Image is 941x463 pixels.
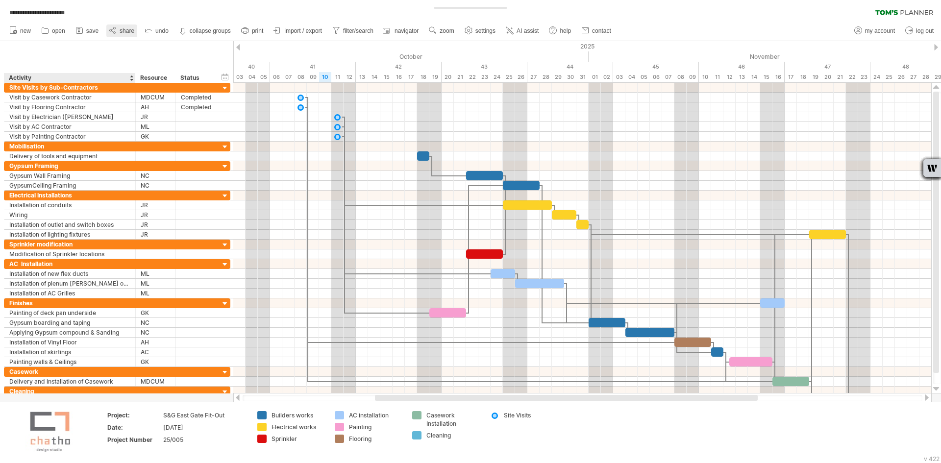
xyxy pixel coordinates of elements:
div: v 422 [924,455,940,463]
div: Friday, 7 November 2025 [662,72,674,82]
div: Friday, 3 October 2025 [233,72,246,82]
div: Monday, 6 October 2025 [270,72,282,82]
div: Friday, 28 November 2025 [919,72,932,82]
div: Completed [181,93,215,102]
a: my account [852,24,898,37]
div: Monday, 27 October 2025 [527,72,540,82]
a: zoom [426,24,457,37]
div: Tuesday, 4 November 2025 [625,72,638,82]
div: Casework Installation [426,411,480,428]
div: Delivery and installation of Casework [9,377,130,386]
div: Tuesday, 14 October 2025 [368,72,380,82]
div: Thursday, 6 November 2025 [650,72,662,82]
a: save [73,24,101,37]
div: Electrical Installations [9,191,130,200]
div: Sunday, 5 October 2025 [258,72,270,82]
div: Sunday, 2 November 2025 [601,72,613,82]
div: Wednesday, 5 November 2025 [638,72,650,82]
div: Site Visits by Sub-Contractors [9,83,130,92]
span: help [560,27,571,34]
div: Gypsum Framing [9,161,130,171]
span: undo [155,27,169,34]
div: Mobilisation [9,142,130,151]
div: Delivery of tools and equipment [9,151,130,161]
div: Monday, 10 November 2025 [699,72,711,82]
div: Wednesday, 26 November 2025 [895,72,907,82]
div: AH [141,338,171,347]
div: Friday, 17 October 2025 [405,72,417,82]
div: GypsumCeiling Framing [9,181,130,190]
a: import / export [271,24,325,37]
div: ML [141,279,171,288]
div: AC installation [349,411,402,419]
div: 45 [613,62,699,72]
div: Wednesday, 19 November 2025 [809,72,821,82]
div: Finishes [9,298,130,308]
div: Friday, 10 October 2025 [319,72,331,82]
div: JR [141,220,171,229]
div: Visit by Electrician ([PERSON_NAME] [9,112,130,122]
div: Tuesday, 28 October 2025 [540,72,552,82]
div: [DATE] [163,423,246,432]
div: Completed [181,102,215,112]
div: NC [141,181,171,190]
div: October 2025 [209,51,589,62]
div: GK [141,357,171,366]
div: Thursday, 16 October 2025 [393,72,405,82]
div: NC [141,318,171,327]
div: Project: [107,411,161,419]
div: Tuesday, 11 November 2025 [711,72,723,82]
div: Sprinkler modification [9,240,130,249]
div: Wednesday, 12 November 2025 [723,72,736,82]
div: Cleaning [9,387,130,396]
div: Date: [107,423,161,432]
div: Thursday, 30 October 2025 [564,72,576,82]
div: 43 [442,62,527,72]
div: Gypsum Wall Framing [9,171,130,180]
a: print [239,24,266,37]
div: 41 [270,62,356,72]
div: Casework [9,367,130,376]
div: Tuesday, 7 October 2025 [282,72,295,82]
div: 46 [699,62,785,72]
div: Monday, 13 October 2025 [356,72,368,82]
a: undo [142,24,172,37]
div: Installation of AC Grilles [9,289,130,298]
div: MDCUM [141,377,171,386]
div: Painting of deck pan underside [9,308,130,317]
div: NC [141,171,171,180]
div: Friday, 24 October 2025 [491,72,503,82]
div: AC [141,347,171,357]
div: JR [141,230,171,239]
div: Installation of skirtings [9,347,130,357]
div: Activity [9,73,130,83]
div: 25/005 [163,436,246,444]
span: navigator [395,27,419,34]
div: GK [141,132,171,141]
div: Thursday, 9 October 2025 [307,72,319,82]
div: JR [141,112,171,122]
div: JR [141,200,171,210]
span: filter/search [343,27,373,34]
a: contact [579,24,614,37]
div: Sunday, 16 November 2025 [772,72,785,82]
div: Wednesday, 29 October 2025 [552,72,564,82]
div: Thursday, 23 October 2025 [478,72,491,82]
div: Wednesday, 8 October 2025 [295,72,307,82]
div: Saturday, 4 October 2025 [246,72,258,82]
div: Tuesday, 25 November 2025 [883,72,895,82]
div: Installation of lighting fixtures [9,230,130,239]
span: save [86,27,99,34]
span: log out [916,27,934,34]
div: Friday, 31 October 2025 [576,72,589,82]
div: GK [141,308,171,317]
div: Installation of new flex ducts [9,269,130,278]
div: Wednesday, 15 October 2025 [380,72,393,82]
span: open [52,27,65,34]
div: 44 [527,62,613,72]
div: Visit by Flooring Contractor [9,102,130,112]
div: Cleaning [426,431,480,439]
div: AH [141,102,171,112]
div: Visit by Casework Contractor [9,93,130,102]
div: Project Number [107,436,161,444]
